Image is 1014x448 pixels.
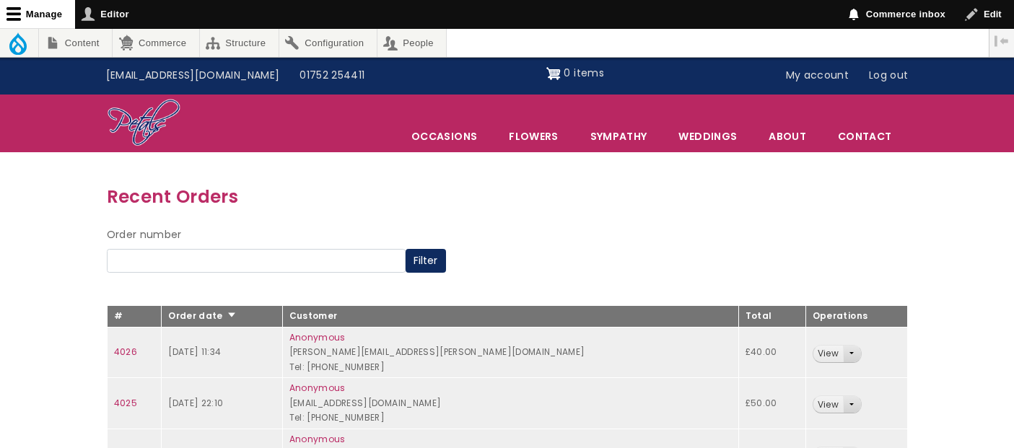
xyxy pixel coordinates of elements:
[107,227,182,244] label: Order number
[823,121,906,151] a: Contact
[738,306,805,328] th: Total
[663,121,752,151] span: Weddings
[859,62,918,89] a: Log out
[753,121,821,151] a: About
[406,249,446,273] button: Filter
[494,121,573,151] a: Flowers
[168,309,237,322] a: Order date
[776,62,860,89] a: My account
[289,433,346,445] a: Anonymous
[282,327,738,378] td: [PERSON_NAME][EMAIL_ADDRESS][PERSON_NAME][DOMAIN_NAME] Tel: [PHONE_NUMBER]
[39,29,112,57] a: Content
[107,98,181,149] img: Home
[96,62,290,89] a: [EMAIL_ADDRESS][DOMAIN_NAME]
[200,29,279,57] a: Structure
[107,183,908,211] h3: Recent Orders
[168,346,221,358] time: [DATE] 11:34
[738,327,805,378] td: £40.00
[282,306,738,328] th: Customer
[282,378,738,429] td: [EMAIL_ADDRESS][DOMAIN_NAME] Tel: [PHONE_NUMBER]
[289,382,346,394] a: Anonymous
[107,306,162,328] th: #
[989,29,1014,53] button: Vertical orientation
[805,306,907,328] th: Operations
[546,62,604,85] a: Shopping cart 0 items
[114,397,137,409] a: 4025
[813,346,843,362] a: View
[289,62,375,89] a: 01752 254411
[168,397,223,409] time: [DATE] 22:10
[575,121,663,151] a: Sympathy
[546,62,561,85] img: Shopping cart
[813,396,843,413] a: View
[738,378,805,429] td: £50.00
[114,346,137,358] a: 4026
[564,66,603,80] span: 0 items
[279,29,377,57] a: Configuration
[113,29,198,57] a: Commerce
[377,29,447,57] a: People
[396,121,492,151] span: Occasions
[289,331,346,343] a: Anonymous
